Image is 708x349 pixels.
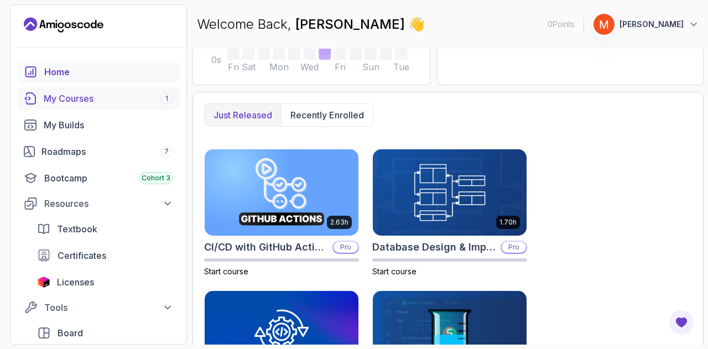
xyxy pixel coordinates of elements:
a: board [30,322,180,344]
a: roadmaps [17,140,180,163]
button: Recently enrolled [281,104,373,126]
a: licenses [30,271,180,293]
div: Home [44,65,173,79]
tspan: 0s [211,54,221,65]
div: Resources [44,197,173,210]
button: Resources [17,194,180,213]
h2: CI/CD with GitHub Actions [204,239,328,255]
h2: Database Design & Implementation [372,239,496,255]
button: Open Feedback Button [668,309,695,336]
img: jetbrains icon [37,277,50,288]
p: Recently enrolled [290,108,364,122]
p: 1.70h [499,218,517,227]
span: Start course [204,267,248,276]
tspan: Wed [300,61,319,72]
a: Landing page [24,16,103,34]
div: My Courses [44,92,173,105]
tspan: Sat [242,61,256,72]
img: CI/CD with GitHub Actions card [205,149,358,236]
tspan: Fri [228,61,239,72]
a: Database Design & Implementation card1.70hDatabase Design & ImplementationProStart course [372,149,527,277]
p: 2.63h [330,218,348,227]
span: [PERSON_NAME] [295,16,408,32]
img: user profile image [594,14,615,35]
span: Certificates [58,249,106,262]
div: My Builds [44,118,173,132]
a: certificates [30,244,180,267]
div: Tools [44,301,173,314]
span: 1 [165,94,168,103]
p: Welcome Back, [197,15,425,33]
div: Bootcamp [44,171,173,185]
tspan: Mon [269,61,289,72]
span: Textbook [57,222,97,236]
img: Database Design & Implementation card [373,149,527,236]
p: Just released [214,108,272,122]
a: bootcamp [17,167,180,189]
span: Board [58,326,83,340]
span: Cohort 3 [142,174,170,183]
p: Pro [334,242,358,253]
tspan: Tue [393,61,409,72]
a: CI/CD with GitHub Actions card2.63hCI/CD with GitHub ActionsProStart course [204,149,359,277]
button: user profile image[PERSON_NAME] [593,13,699,35]
tspan: Fri [335,61,346,72]
button: Just released [205,104,281,126]
span: Licenses [57,275,94,289]
button: Tools [17,298,180,317]
span: Start course [372,267,417,276]
p: [PERSON_NAME] [619,19,684,30]
p: Pro [502,242,526,253]
a: courses [17,87,180,110]
a: builds [17,114,180,136]
span: 👋 [408,15,425,33]
a: textbook [30,218,180,240]
span: 7 [164,147,169,156]
a: home [17,61,180,83]
tspan: Sun [362,61,379,72]
div: Roadmaps [41,145,173,158]
p: 0 Points [548,19,575,30]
